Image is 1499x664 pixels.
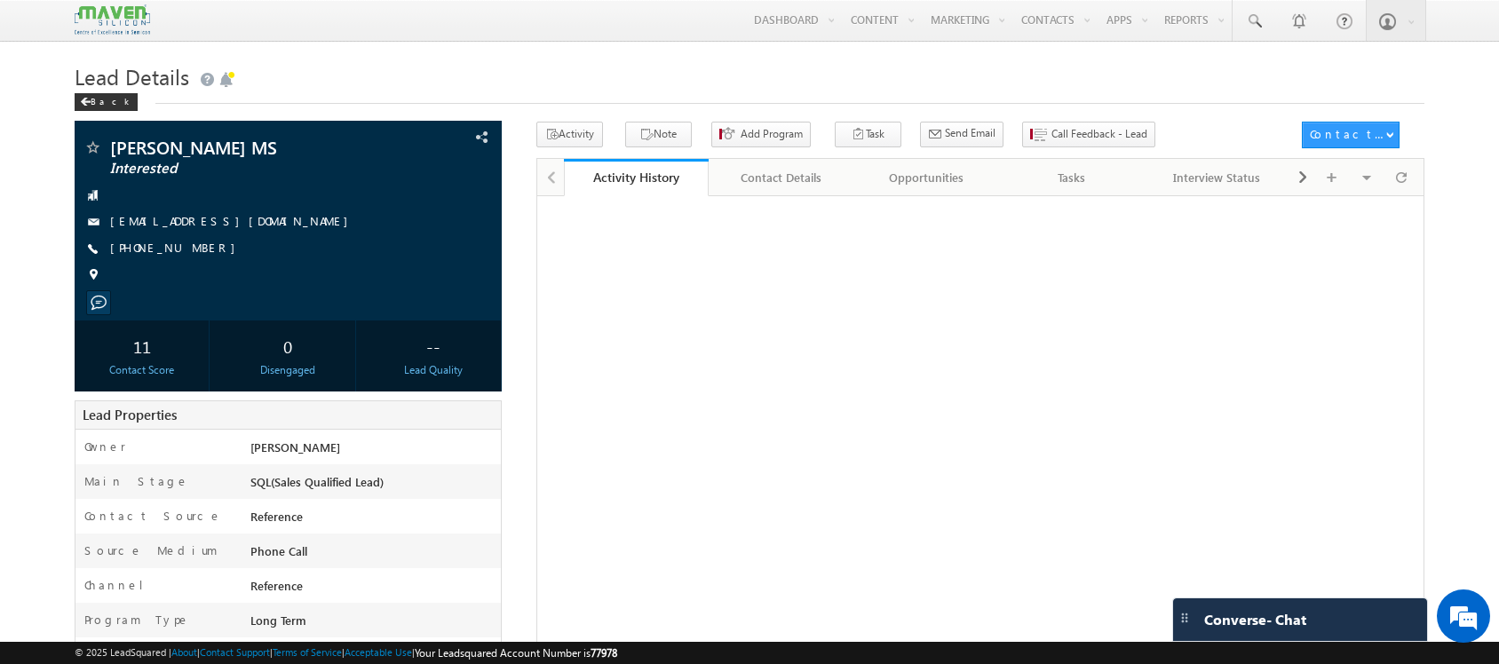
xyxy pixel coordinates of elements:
span: Add Program [741,126,803,142]
button: Activity [536,122,603,147]
div: Phone Call [246,542,501,567]
img: carter-drag [1178,611,1192,625]
div: Reference [246,577,501,602]
span: [PERSON_NAME] MS [110,138,376,156]
div: Lead Quality [371,362,496,378]
a: Acceptable Use [345,646,412,658]
span: Call Feedback - Lead [1051,126,1147,142]
button: Task [835,122,901,147]
div: Contact Score [79,362,204,378]
div: Disengaged [226,362,351,378]
button: Contact Actions [1302,122,1400,148]
div: 11 [79,329,204,362]
div: Contact Actions [1310,126,1385,142]
span: Lead Properties [83,406,177,423]
div: Long Term [246,612,501,636]
div: Contact Details [723,167,838,188]
div: Interview Status [1159,167,1274,188]
span: Interested [110,160,376,178]
a: Contact Details [709,159,854,196]
span: Converse - Chat [1204,612,1306,628]
span: Your Leadsquared Account Number is [415,646,617,660]
label: Source Medium [84,542,218,558]
label: Program Type [84,612,190,628]
div: Back [75,93,138,111]
a: Back [75,92,147,107]
a: [EMAIL_ADDRESS][DOMAIN_NAME] [110,213,357,228]
label: Channel [84,577,157,593]
a: Interview Status [1145,159,1290,196]
img: Custom Logo [75,4,149,36]
div: Tasks [1013,167,1129,188]
div: -- [371,329,496,362]
a: Activity History [564,159,710,196]
div: 0 [226,329,351,362]
button: Note [625,122,692,147]
label: Owner [84,439,126,455]
button: Add Program [711,122,811,147]
span: [PERSON_NAME] [250,439,340,455]
a: Terms of Service [273,646,342,658]
span: © 2025 LeadSquared | | | | | [75,644,617,661]
span: Send Email [945,125,995,141]
div: Activity History [577,169,696,186]
label: Main Stage [84,473,189,489]
div: Opportunities [868,167,984,188]
a: About [171,646,197,658]
span: Lead Details [75,62,189,91]
span: [PHONE_NUMBER] [110,240,244,257]
span: 77978 [591,646,617,660]
button: Call Feedback - Lead [1022,122,1155,147]
label: Contact Source [84,508,222,524]
a: Contact Support [200,646,270,658]
button: Send Email [920,122,1003,147]
a: Opportunities [854,159,1000,196]
a: Tasks [999,159,1145,196]
div: SQL(Sales Qualified Lead) [246,473,501,498]
div: Reference [246,508,501,533]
